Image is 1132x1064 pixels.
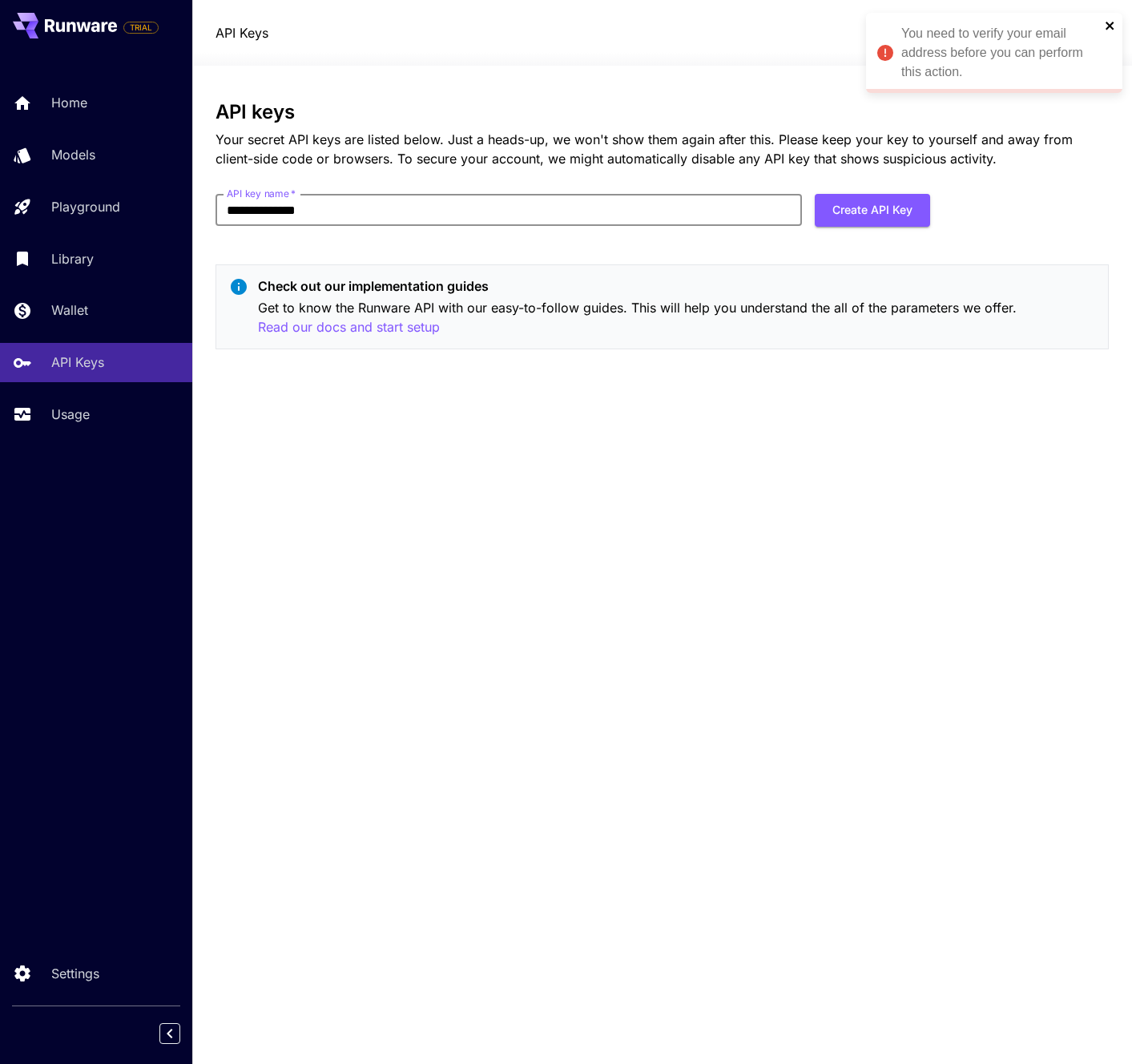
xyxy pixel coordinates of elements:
p: Get to know the Runware API with our easy-to-follow guides. This will help you understand the all... [258,298,1094,337]
div: Collapse sidebar [171,1019,192,1048]
p: Wallet [51,300,88,320]
p: Settings [51,964,99,983]
p: Models [51,145,95,164]
span: Add your payment card to enable full platform functionality. [123,18,159,37]
button: close [1105,19,1116,32]
label: API key name [227,187,296,200]
p: Check out our implementation guides [258,276,1094,296]
h3: API keys [216,101,1108,123]
button: Read our docs and start setup [258,317,440,337]
p: Home [51,93,87,112]
button: Collapse sidebar [159,1023,180,1044]
p: Playground [51,197,120,216]
button: Create API Key [815,194,930,227]
nav: breadcrumb [216,23,268,42]
p: API Keys [51,353,104,372]
p: Usage [51,405,90,424]
p: Library [51,249,94,268]
span: TRIAL [124,22,158,34]
p: Your secret API keys are listed below. Just a heads-up, we won't show them again after this. Plea... [216,130,1108,168]
a: API Keys [216,23,268,42]
div: You need to verify your email address before you can perform this action. [901,24,1100,82]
